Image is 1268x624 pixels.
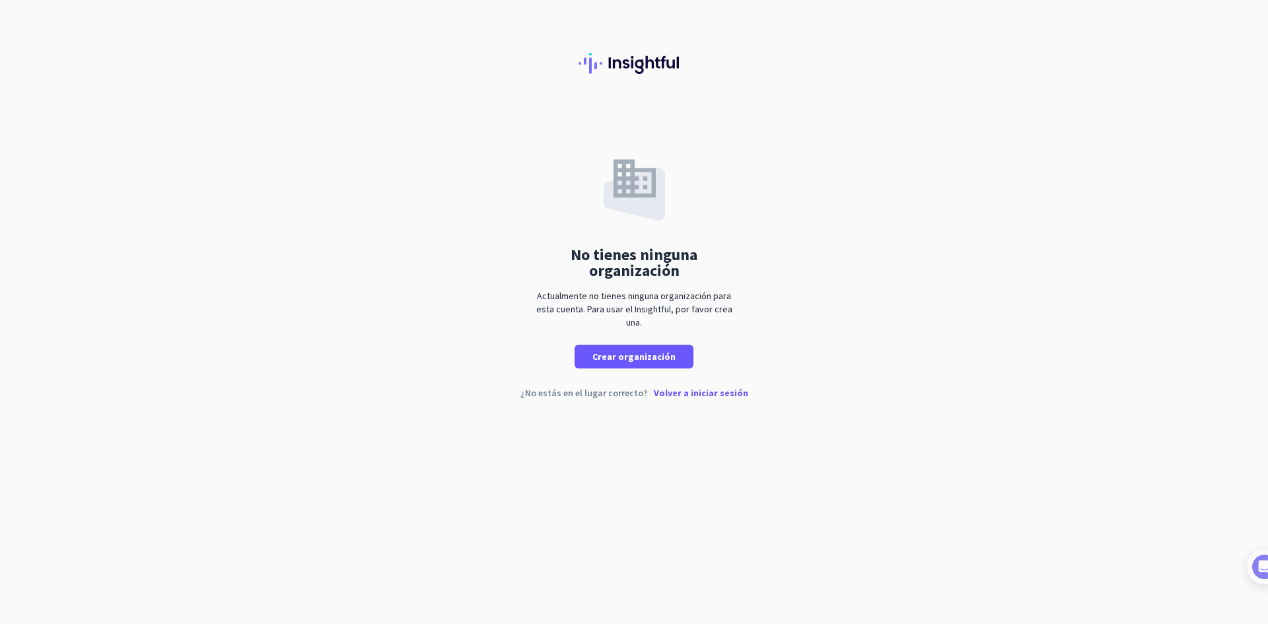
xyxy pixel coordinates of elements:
[575,345,693,368] button: Crear organización
[571,244,697,281] font: No tienes ninguna organización
[592,351,676,363] font: Crear organización
[654,387,748,399] font: Volver a iniciar sesión
[536,290,732,328] font: Actualmente no tienes ninguna organización para esta cuenta. Para usar el Insightful, por favor c...
[520,387,647,399] font: ¿No estás en el lugar correcto?
[579,53,689,74] img: Perspicaz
